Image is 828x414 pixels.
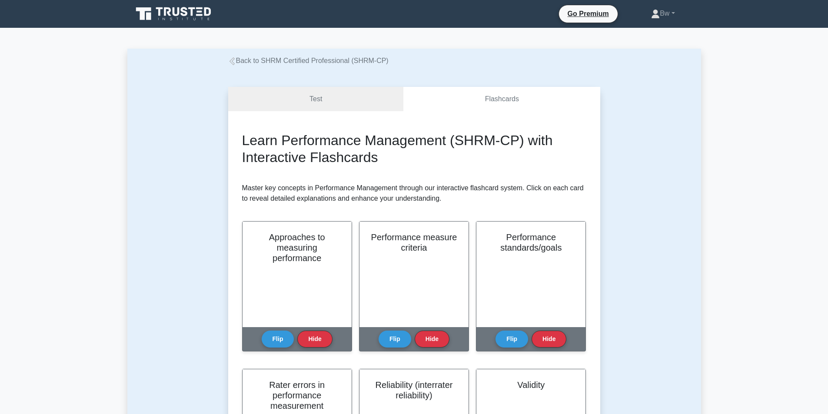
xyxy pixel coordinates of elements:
h2: Learn Performance Management (SHRM-CP) with Interactive Flashcards [242,132,586,166]
h2: Validity [487,380,575,390]
h2: Reliability (interrater reliability) [370,380,458,401]
button: Flip [379,331,411,348]
button: Hide [532,331,566,348]
a: Bw [630,5,695,22]
h2: Approaches to measuring performance [253,232,341,263]
button: Hide [297,331,332,348]
h2: Performance measure criteria [370,232,458,253]
a: Go Premium [562,8,614,19]
a: Test [228,87,404,112]
button: Flip [495,331,528,348]
h2: Performance standards/goals [487,232,575,253]
h2: Rater errors in performance measurement [253,380,341,411]
p: Master key concepts in Performance Management through our interactive flashcard system. Click on ... [242,183,586,204]
button: Flip [262,331,294,348]
a: Back to SHRM Certified Professional (SHRM-CP) [228,57,389,64]
a: Flashcards [403,87,600,112]
button: Hide [415,331,449,348]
